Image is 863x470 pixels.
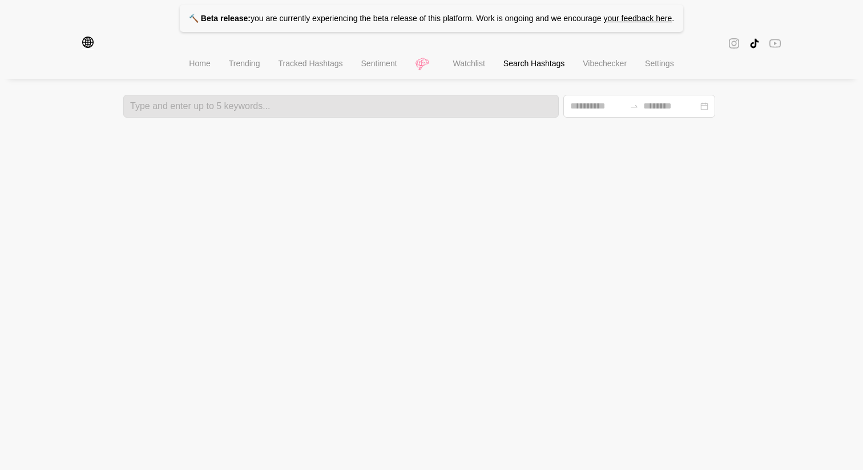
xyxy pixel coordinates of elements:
[229,59,260,68] span: Trending
[278,59,342,68] span: Tracked Hashtags
[180,5,683,32] p: you are currently experiencing the beta release of this platform. Work is ongoing and we encourage .
[728,37,740,50] span: instagram
[189,14,251,23] strong: 🔨 Beta release:
[603,14,672,23] a: your feedback here
[630,102,639,111] span: swap-right
[361,59,397,68] span: Sentiment
[189,59,210,68] span: Home
[453,59,485,68] span: Watchlist
[583,59,627,68] span: Vibechecker
[503,59,564,68] span: Search Hashtags
[769,37,781,50] span: youtube
[630,102,639,111] span: to
[645,59,674,68] span: Settings
[82,37,94,50] span: global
